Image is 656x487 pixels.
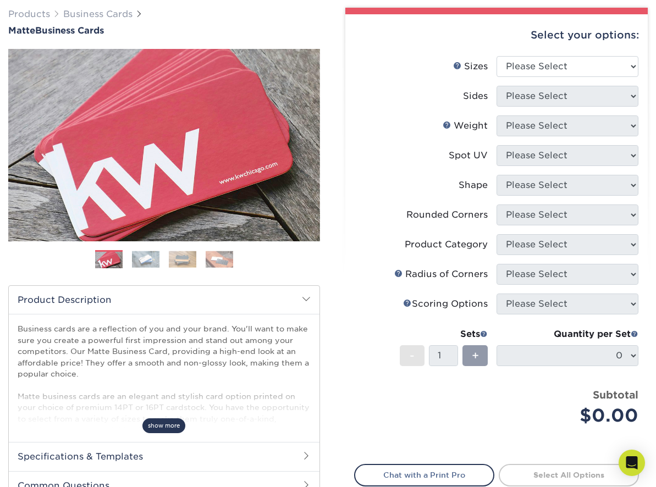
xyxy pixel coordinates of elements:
h1: Business Cards [8,25,320,36]
a: MatteBusiness Cards [8,25,320,36]
div: Sides [463,90,488,103]
strong: Subtotal [593,389,638,401]
div: Radius of Corners [394,268,488,281]
img: Business Cards 01 [95,246,123,274]
div: $0.00 [505,402,638,429]
div: Scoring Options [403,297,488,311]
span: show more [142,418,185,433]
img: Business Cards 02 [132,251,159,268]
p: Business cards are a reflection of you and your brand. You'll want to make sure you create a powe... [18,323,311,480]
div: Sizes [453,60,488,73]
h2: Product Description [9,286,319,314]
div: Spot UV [449,149,488,162]
span: + [472,347,479,364]
a: Chat with a Print Pro [354,464,494,486]
div: Rounded Corners [406,208,488,222]
img: Business Cards 03 [169,251,196,268]
div: Weight [443,119,488,132]
div: Product Category [405,238,488,251]
div: Select your options: [354,14,640,56]
div: Quantity per Set [497,328,638,341]
div: Sets [400,328,488,341]
a: Business Cards [63,9,133,19]
div: Open Intercom Messenger [619,450,645,476]
span: - [410,347,415,364]
a: Products [8,9,50,19]
a: Select All Options [499,464,639,486]
span: Matte [8,25,35,36]
div: Shape [459,179,488,192]
img: Business Cards 04 [206,251,233,268]
h2: Specifications & Templates [9,442,319,471]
